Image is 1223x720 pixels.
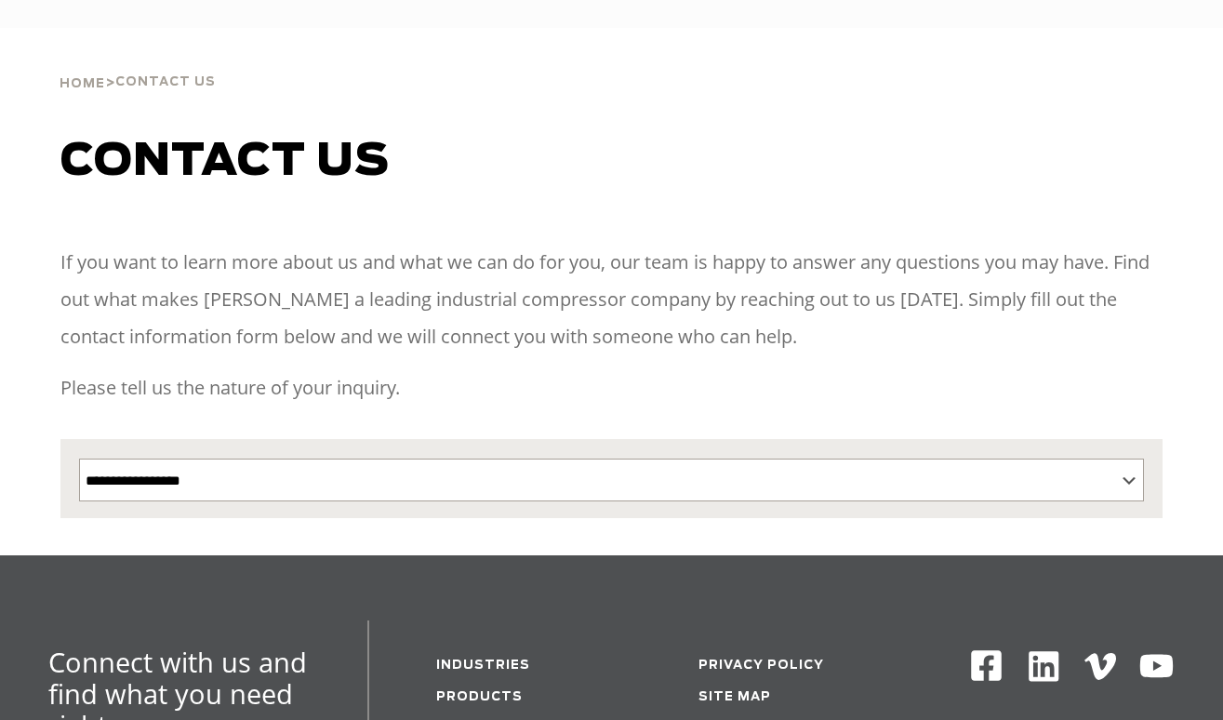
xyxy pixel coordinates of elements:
[698,691,771,703] a: Site Map
[60,244,1163,355] p: If you want to learn more about us and what we can do for you, our team is happy to answer any qu...
[60,78,105,90] span: Home
[60,28,216,99] div: >
[698,660,824,672] a: Privacy Policy
[1138,648,1175,685] img: Youtube
[1084,653,1116,680] img: Vimeo
[436,660,530,672] a: Industries
[1026,648,1062,685] img: Linkedin
[969,648,1004,683] img: Facebook
[60,74,105,91] a: Home
[60,140,390,184] span: Contact us
[436,691,523,703] a: Products
[60,369,1163,407] p: Please tell us the nature of your inquiry.
[115,76,216,88] span: Contact Us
